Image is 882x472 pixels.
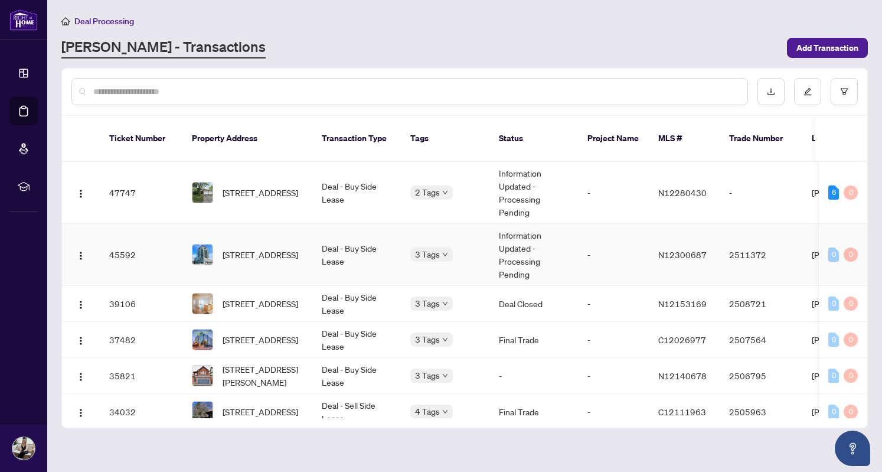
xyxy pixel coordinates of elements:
[415,369,440,382] span: 3 Tags
[658,406,706,417] span: C12111963
[100,358,182,394] td: 35821
[71,245,90,264] button: Logo
[844,297,858,311] div: 0
[720,358,802,394] td: 2506795
[658,298,707,309] span: N12153169
[767,87,775,96] span: download
[828,297,839,311] div: 0
[192,366,213,386] img: thumbnail-img
[9,9,38,31] img: logo
[831,78,858,105] button: filter
[71,330,90,349] button: Logo
[658,334,706,345] span: C12026977
[835,431,870,466] button: Open asap
[192,245,213,265] img: thumbnail-img
[844,333,858,347] div: 0
[442,252,448,258] span: down
[844,185,858,200] div: 0
[720,286,802,322] td: 2508721
[100,162,182,224] td: 47747
[76,300,86,310] img: Logo
[720,224,802,286] td: 2511372
[844,248,858,262] div: 0
[489,322,578,358] td: Final Trade
[720,116,802,162] th: Trade Number
[100,394,182,430] td: 34032
[828,185,839,200] div: 6
[71,294,90,313] button: Logo
[828,333,839,347] div: 0
[578,322,649,358] td: -
[61,37,266,58] a: [PERSON_NAME] - Transactions
[312,162,401,224] td: Deal - Buy Side Lease
[757,78,785,105] button: download
[223,248,298,261] span: [STREET_ADDRESS]
[442,337,448,343] span: down
[223,186,298,199] span: [STREET_ADDRESS]
[415,248,440,261] span: 3 Tags
[578,358,649,394] td: -
[489,162,578,224] td: Information Updated - Processing Pending
[71,402,90,421] button: Logo
[182,116,312,162] th: Property Address
[489,224,578,286] td: Information Updated - Processing Pending
[312,116,401,162] th: Transaction Type
[223,297,298,310] span: [STREET_ADDRESS]
[12,437,35,460] img: Profile Icon
[828,369,839,383] div: 0
[223,405,298,418] span: [STREET_ADDRESS]
[840,87,848,96] span: filter
[803,87,812,96] span: edit
[401,116,489,162] th: Tags
[828,248,839,262] div: 0
[578,394,649,430] td: -
[312,358,401,394] td: Deal - Buy Side Lease
[312,322,401,358] td: Deal - Buy Side Lease
[312,394,401,430] td: Deal - Sell Side Lease
[415,333,440,346] span: 3 Tags
[442,373,448,379] span: down
[720,162,802,224] td: -
[658,249,707,260] span: N12300687
[787,38,868,58] button: Add Transaction
[844,405,858,419] div: 0
[192,402,213,422] img: thumbnail-img
[76,372,86,382] img: Logo
[489,394,578,430] td: Final Trade
[312,286,401,322] td: Deal - Buy Side Lease
[649,116,720,162] th: MLS #
[578,286,649,322] td: -
[76,189,86,198] img: Logo
[658,370,707,381] span: N12140678
[71,183,90,202] button: Logo
[192,294,213,314] img: thumbnail-img
[442,301,448,307] span: down
[76,336,86,346] img: Logo
[578,162,649,224] td: -
[489,286,578,322] td: Deal Closed
[100,322,182,358] td: 37482
[223,333,298,346] span: [STREET_ADDRESS]
[720,394,802,430] td: 2505963
[442,190,448,196] span: down
[192,183,213,203] img: thumbnail-img
[76,251,86,261] img: Logo
[61,17,70,25] span: home
[578,116,649,162] th: Project Name
[312,224,401,286] td: Deal - Buy Side Lease
[415,185,440,199] span: 2 Tags
[415,405,440,418] span: 4 Tags
[489,116,578,162] th: Status
[442,409,448,415] span: down
[100,116,182,162] th: Ticket Number
[844,369,858,383] div: 0
[578,224,649,286] td: -
[76,408,86,418] img: Logo
[796,38,858,57] span: Add Transaction
[74,16,134,27] span: Deal Processing
[489,358,578,394] td: -
[415,297,440,310] span: 3 Tags
[100,286,182,322] td: 39106
[100,224,182,286] td: 45592
[794,78,821,105] button: edit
